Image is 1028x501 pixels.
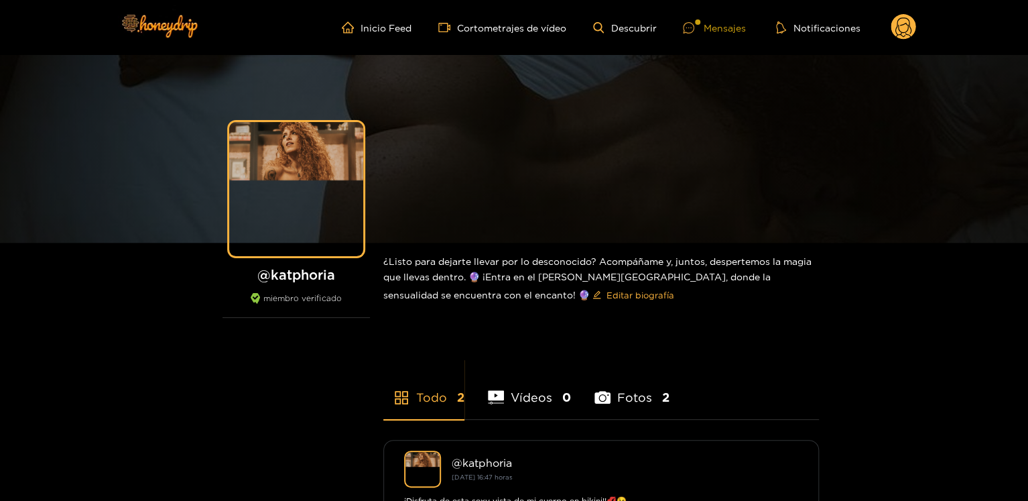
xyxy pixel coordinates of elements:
font: Mensajes [703,23,745,33]
span: tienda de aplicaciones [393,390,409,406]
font: 2 [457,390,464,404]
span: editar [592,290,601,300]
a: Inicio Feed [342,21,411,34]
font: [DATE] 16:47 horas [452,474,513,481]
font: Vídeos [511,390,552,404]
font: @katphoria [452,457,512,469]
font: Descubrir [611,23,656,33]
span: hogar [342,21,361,34]
font: 2 [662,390,669,404]
font: ¿Listo para dejarte llevar por lo desconocido? Acompáñame y, juntos, despertemos la magia que lle... [383,256,812,300]
font: @katphoria [257,267,335,282]
font: Inicio Feed [361,23,411,33]
span: cámara de vídeo [438,21,457,34]
font: miembro verificado [263,294,342,302]
font: Notificaciones [793,23,860,33]
a: Cortometrajes de vídeo [438,21,566,34]
font: Fotos [617,390,652,404]
button: editarEditar biografía [590,284,677,306]
button: Notificaciones [772,21,864,34]
font: 0 [562,390,571,404]
font: Todo [416,390,447,404]
font: Editar biografía [606,290,674,300]
font: Cortometrajes de vídeo [457,23,566,33]
a: Descubrir [593,22,656,34]
img: katforia [404,451,441,488]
